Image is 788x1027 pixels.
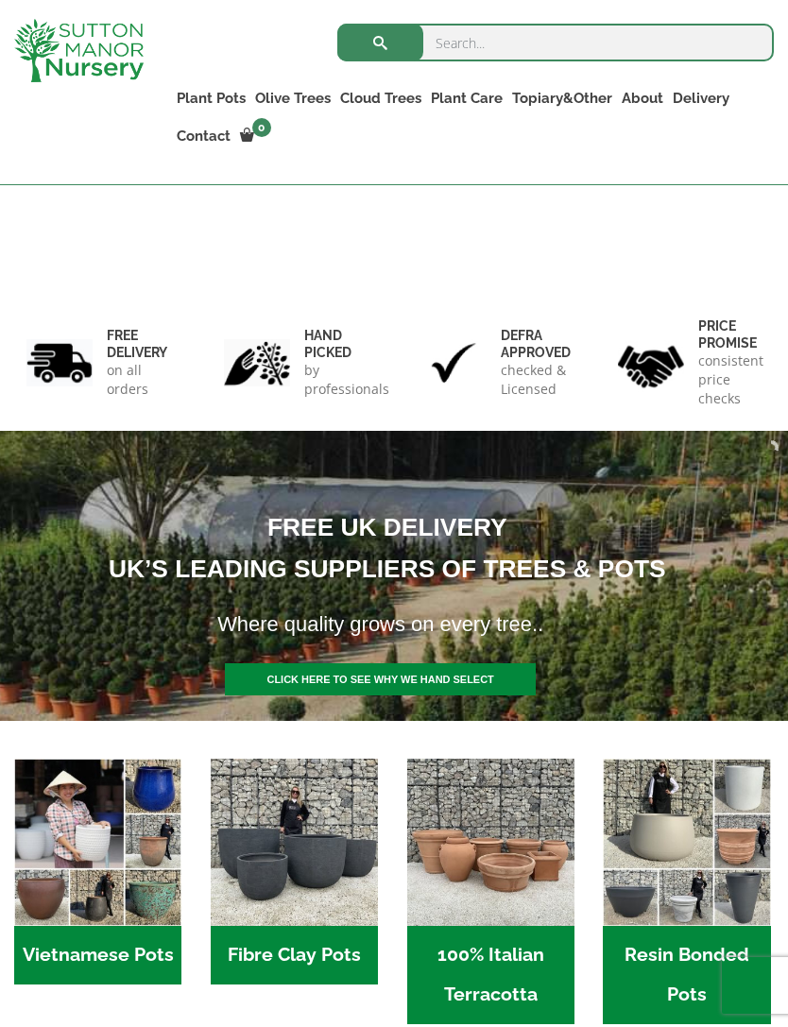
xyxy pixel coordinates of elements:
p: checked & Licensed [501,361,571,399]
h6: Price promise [698,317,763,351]
h2: Resin Bonded Pots [603,926,770,1024]
a: Visit product category 100% Italian Terracotta [407,759,574,1024]
a: Plant Care [426,85,507,111]
img: Home - 67232D1B A461 444F B0F6 BDEDC2C7E10B 1 105 c [603,759,770,926]
a: Visit product category Resin Bonded Pots [603,759,770,1024]
h2: Fibre Clay Pots [211,926,378,984]
a: Visit product category Vietnamese Pots [14,759,181,984]
img: 3.jpg [420,339,487,387]
h2: Vietnamese Pots [14,926,181,984]
a: 0 [235,123,277,149]
img: 2.jpg [224,339,290,387]
img: Home - 1B137C32 8D99 4B1A AA2F 25D5E514E47D 1 105 c [407,759,574,926]
h6: FREE DELIVERY [107,327,171,361]
span: 0 [252,118,271,137]
h2: 100% Italian Terracotta [407,926,574,1024]
a: Olive Trees [250,85,335,111]
a: About [617,85,668,111]
a: Topiary&Other [507,85,617,111]
h6: hand picked [304,327,389,361]
img: Home - 8194B7A3 2818 4562 B9DD 4EBD5DC21C71 1 105 c 1 [211,759,378,926]
a: Contact [172,123,235,149]
p: on all orders [107,361,171,399]
a: Plant Pots [172,85,250,111]
a: Delivery [668,85,734,111]
a: Visit product category Fibre Clay Pots [211,759,378,984]
img: logo [14,19,144,82]
p: consistent price checks [698,351,763,408]
input: Search... [337,24,774,61]
a: Cloud Trees [335,85,426,111]
h6: Defra approved [501,327,571,361]
img: 4.jpg [618,334,684,391]
img: 1.jpg [26,339,93,387]
p: by professionals [304,361,389,399]
img: Home - 6E921A5B 9E2F 4B13 AB99 4EF601C89C59 1 105 c [14,759,181,926]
